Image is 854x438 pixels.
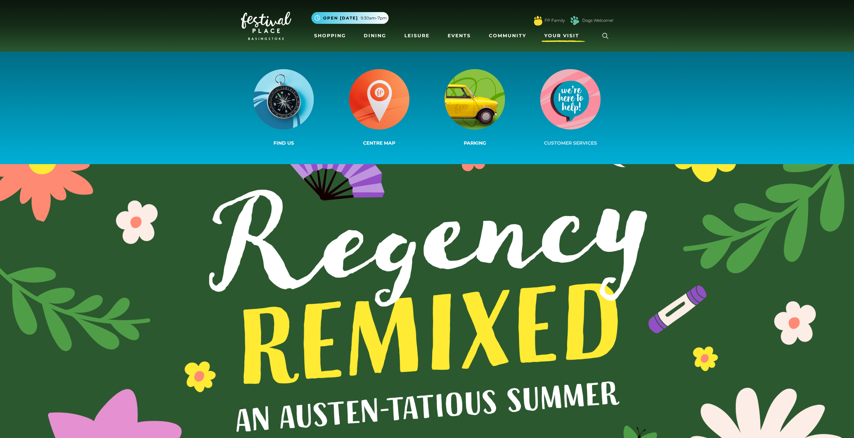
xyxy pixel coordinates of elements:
[323,15,358,21] span: Open [DATE]
[582,17,613,23] a: Dogs Welcome!
[523,68,618,148] a: Customer Services
[241,12,291,40] img: Festival Place Logo
[542,30,585,42] a: Your Visit
[311,30,349,42] a: Shopping
[361,15,387,21] span: 9.30am-7pm
[361,30,389,42] a: Dining
[427,68,523,148] a: Parking
[464,140,486,146] span: Parking
[332,68,427,148] a: Centre Map
[544,140,597,146] span: Customer Services
[486,30,529,42] a: Community
[445,30,473,42] a: Events
[545,17,565,23] a: FP Family
[311,12,389,24] button: Open [DATE] 9.30am-7pm
[236,68,332,148] a: Find us
[363,140,395,146] span: Centre Map
[544,32,579,39] span: Your Visit
[273,140,294,146] span: Find us
[402,30,432,42] a: Leisure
